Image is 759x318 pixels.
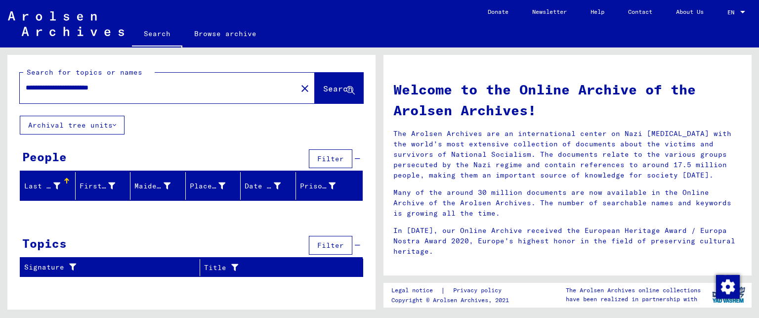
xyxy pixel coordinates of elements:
p: Many of the around 30 million documents are now available in the Online Archive of the Arolsen Ar... [393,187,742,219]
button: Filter [309,149,352,168]
div: Topics [22,234,67,252]
button: Archival tree units [20,116,125,135]
mat-header-cell: Maiden Name [130,172,186,200]
div: Last Name [24,181,60,191]
mat-header-cell: First Name [76,172,131,200]
mat-header-cell: Prisoner # [296,172,363,200]
h1: Welcome to the Online Archive of the Arolsen Archives! [393,79,742,121]
a: Legal notice [391,285,441,296]
mat-label: Search for topics or names [27,68,142,77]
div: | [391,285,513,296]
div: Maiden Name [134,178,185,194]
div: Maiden Name [134,181,170,191]
div: Signature [24,262,187,273]
div: Zustimmung ändern [716,274,739,298]
img: Zustimmung ändern [716,275,740,299]
mat-icon: close [299,83,311,94]
div: Prisoner # [300,181,336,191]
a: Browse archive [182,22,268,45]
img: Arolsen_neg.svg [8,11,124,36]
div: Signature [24,260,200,275]
a: Search [132,22,182,47]
p: have been realized in partnership with [566,295,701,304]
mat-header-cell: Date of Birth [241,172,296,200]
div: Place of Birth [190,178,241,194]
mat-header-cell: Last Name [20,172,76,200]
a: Privacy policy [445,285,513,296]
img: yv_logo.png [710,282,747,307]
mat-select-trigger: EN [727,8,734,16]
p: The Arolsen Archives online collections [566,286,701,295]
div: Date of Birth [245,178,295,194]
button: Search [315,73,363,103]
div: People [22,148,67,166]
span: Filter [317,241,344,250]
div: Title [204,260,351,275]
button: Filter [309,236,352,255]
button: Clear [295,78,315,98]
p: In [DATE], our Online Archive received the European Heritage Award / Europa Nostra Award 2020, Eu... [393,226,742,257]
mat-header-cell: Place of Birth [186,172,241,200]
p: Copyright © Arolsen Archives, 2021 [391,296,513,305]
div: Place of Birth [190,181,226,191]
div: Date of Birth [245,181,281,191]
div: First Name [80,178,130,194]
span: Search [323,84,353,93]
div: Last Name [24,178,75,194]
div: Title [204,263,338,273]
div: Prisoner # [300,178,351,194]
div: First Name [80,181,116,191]
p: The Arolsen Archives are an international center on Nazi [MEDICAL_DATA] with the world’s most ext... [393,129,742,181]
span: Filter [317,154,344,163]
